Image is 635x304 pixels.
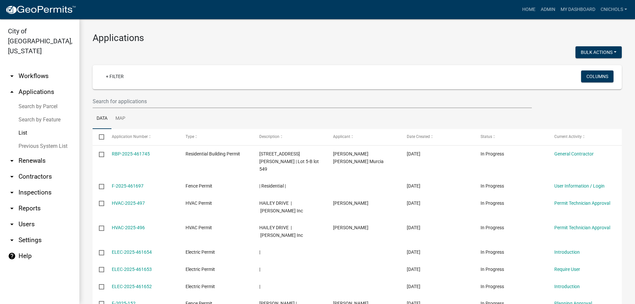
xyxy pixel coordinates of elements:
[598,3,630,16] a: cnichols
[333,225,368,230] span: Khristopher Begley
[93,129,105,145] datatable-header-cell: Select
[581,70,614,82] button: Columns
[8,220,16,228] i: arrow_drop_down
[112,225,145,230] a: HVAC-2025-496
[186,225,212,230] span: HVAC Permit
[481,134,492,139] span: Status
[93,32,622,44] h3: Applications
[481,200,504,206] span: In Progress
[259,183,286,189] span: | Residential |
[105,129,179,145] datatable-header-cell: Application Number
[8,157,16,165] i: arrow_drop_down
[8,72,16,80] i: arrow_drop_down
[8,189,16,196] i: arrow_drop_down
[186,200,212,206] span: HVAC Permit
[112,134,148,139] span: Application Number
[333,151,384,164] span: Jose Roberto Rodriguez Murcia
[333,134,350,139] span: Applicant
[186,183,212,189] span: Fence Permit
[554,151,594,156] a: General Contractor
[101,70,129,82] a: + Filter
[474,129,548,145] datatable-header-cell: Status
[8,204,16,212] i: arrow_drop_down
[401,129,474,145] datatable-header-cell: Date Created
[93,95,532,108] input: Search for applications
[111,108,129,129] a: Map
[548,129,622,145] datatable-header-cell: Current Activity
[259,151,319,172] span: 733 Saratoga Dr Jeffesonville 47130 | Lot 5-B lot 549
[8,236,16,244] i: arrow_drop_down
[481,183,504,189] span: In Progress
[112,151,150,156] a: RBP-2025-461745
[112,183,144,189] a: F-2025-461697
[554,200,610,206] a: Permit Technician Approval
[407,284,420,289] span: 08/10/2025
[554,225,610,230] a: Permit Technician Approval
[407,225,420,230] span: 08/10/2025
[327,129,401,145] datatable-header-cell: Applicant
[93,108,111,129] a: Data
[554,284,580,289] a: Introduction
[186,151,240,156] span: Residential Building Permit
[253,129,327,145] datatable-header-cell: Description
[481,225,504,230] span: In Progress
[554,267,580,272] a: Require User
[554,249,580,255] a: Introduction
[407,267,420,272] span: 08/10/2025
[259,249,260,255] span: |
[8,88,16,96] i: arrow_drop_up
[112,200,145,206] a: HVAC-2025-497
[538,3,558,16] a: Admin
[259,134,279,139] span: Description
[112,267,152,272] a: ELEC-2025-461653
[259,225,303,238] span: HAILEY DRIVE | D.R Horton Inc
[554,183,605,189] a: User Information / Login
[186,284,215,289] span: Electric Permit
[259,267,260,272] span: |
[481,249,504,255] span: In Progress
[575,46,622,58] button: Bulk Actions
[407,249,420,255] span: 08/10/2025
[186,267,215,272] span: Electric Permit
[179,129,253,145] datatable-header-cell: Type
[112,284,152,289] a: ELEC-2025-461652
[8,252,16,260] i: help
[112,249,152,255] a: ELEC-2025-461654
[481,151,504,156] span: In Progress
[407,183,420,189] span: 08/10/2025
[558,3,598,16] a: My Dashboard
[554,134,582,139] span: Current Activity
[186,249,215,255] span: Electric Permit
[8,173,16,181] i: arrow_drop_down
[333,200,368,206] span: Khristopher Begley
[259,284,260,289] span: |
[520,3,538,16] a: Home
[186,134,194,139] span: Type
[481,267,504,272] span: In Progress
[481,284,504,289] span: In Progress
[407,200,420,206] span: 08/10/2025
[407,134,430,139] span: Date Created
[259,200,303,213] span: HAILEY DRIVE | D.R Horton Inc
[407,151,420,156] span: 08/10/2025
